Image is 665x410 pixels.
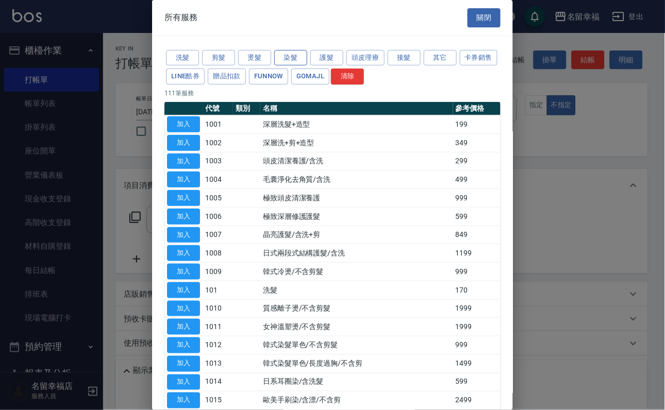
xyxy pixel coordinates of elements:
td: 晶亮護髮/含洗+剪 [260,226,453,244]
td: 1013 [203,354,233,373]
td: 極致頭皮清潔養護 [260,189,453,208]
p: 111 筆服務 [164,89,501,98]
td: 1015 [203,391,233,410]
button: 接髮 [388,50,421,66]
button: 燙髮 [238,50,271,66]
td: 質感離子燙/不含剪髮 [260,299,453,318]
td: 1010 [203,299,233,318]
td: 199 [453,115,501,134]
td: 349 [453,133,501,152]
td: 1008 [203,244,233,263]
button: 加入 [167,301,200,317]
button: LINE酷券 [166,69,205,84]
td: 洗髮 [260,281,453,299]
button: 加入 [167,227,200,243]
button: 剪髮 [202,50,235,66]
button: 清除 [331,69,364,84]
button: 加入 [167,356,200,372]
span: 所有服務 [164,12,197,23]
button: 加入 [167,264,200,280]
button: GOMAJL [291,69,329,84]
td: 歐美手刷染/含漂/不含剪 [260,391,453,410]
td: 999 [453,336,501,355]
th: 參考價格 [453,102,501,115]
td: 1009 [203,263,233,281]
button: 染髮 [274,50,307,66]
td: 599 [453,207,501,226]
td: 170 [453,281,501,299]
td: 女神溫塑燙/不含剪髮 [260,318,453,336]
th: 名稱 [260,102,453,115]
button: 加入 [167,135,200,151]
td: 韓式染髮單色/不含剪髮 [260,336,453,355]
td: 1005 [203,189,233,208]
td: 599 [453,373,501,391]
td: 極致深層修護護髮 [260,207,453,226]
button: 其它 [424,50,457,66]
td: 1001 [203,115,233,134]
button: 加入 [167,172,200,187]
td: 日系耳圈染/含洗髮 [260,373,453,391]
td: 頭皮清潔養護/含洗 [260,152,453,170]
button: 洗髮 [166,50,199,66]
button: 加入 [167,319,200,335]
button: 加入 [167,392,200,408]
td: 1499 [453,354,501,373]
button: 加入 [167,190,200,206]
td: 1999 [453,299,501,318]
td: 1999 [453,318,501,336]
button: 加入 [167,374,200,390]
button: 頭皮理療 [346,50,385,66]
td: 深層洗髮+造型 [260,115,453,134]
td: 毛囊淨化去角質/含洗 [260,170,453,189]
td: 深層洗+剪+造型 [260,133,453,152]
button: 加入 [167,282,200,298]
td: 日式兩段式結構護髮/含洗 [260,244,453,263]
button: 贈品扣款 [208,69,246,84]
td: 849 [453,226,501,244]
th: 類別 [233,102,260,115]
button: 加入 [167,116,200,132]
button: 加入 [167,245,200,261]
button: 加入 [167,209,200,225]
td: 韓式冷燙/不含剪髮 [260,263,453,281]
td: 韓式染髮單色/長度過胸/不含剪 [260,354,453,373]
td: 101 [203,281,233,299]
td: 1002 [203,133,233,152]
td: 299 [453,152,501,170]
td: 1004 [203,170,233,189]
button: 卡券銷售 [460,50,498,66]
button: 加入 [167,153,200,169]
th: 代號 [203,102,233,115]
td: 1012 [203,336,233,355]
button: FUNNOW [249,69,288,84]
td: 999 [453,263,501,281]
button: 加入 [167,337,200,353]
td: 1003 [203,152,233,170]
td: 1007 [203,226,233,244]
td: 1014 [203,373,233,391]
td: 1011 [203,318,233,336]
td: 999 [453,189,501,208]
td: 1199 [453,244,501,263]
td: 1006 [203,207,233,226]
button: 關閉 [468,8,501,27]
button: 護髮 [310,50,343,66]
td: 499 [453,170,501,189]
td: 2499 [453,391,501,410]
